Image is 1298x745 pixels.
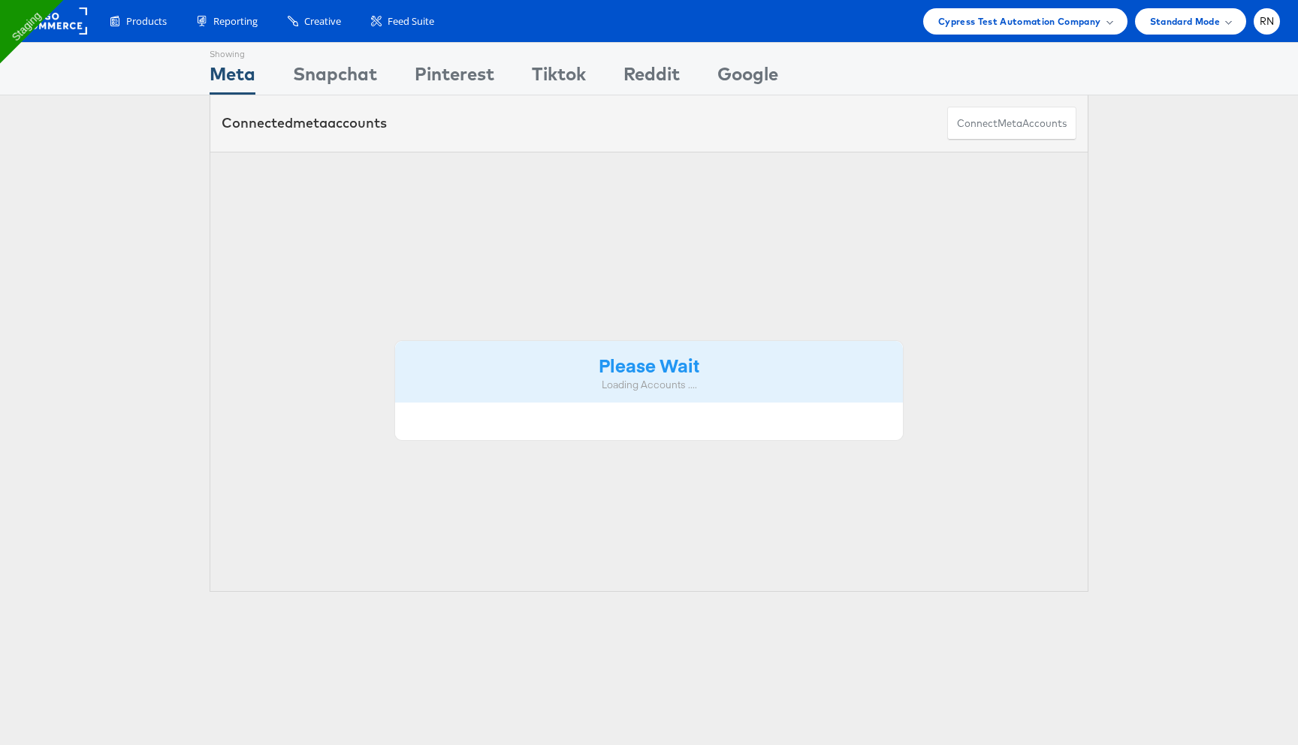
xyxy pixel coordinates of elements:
[599,352,699,377] strong: Please Wait
[947,107,1076,140] button: ConnectmetaAccounts
[210,43,255,61] div: Showing
[213,14,258,29] span: Reporting
[1150,14,1220,29] span: Standard Mode
[717,61,778,95] div: Google
[406,378,892,392] div: Loading Accounts ....
[415,61,494,95] div: Pinterest
[532,61,586,95] div: Tiktok
[938,14,1101,29] span: Cypress Test Automation Company
[126,14,167,29] span: Products
[222,113,387,133] div: Connected accounts
[210,61,255,95] div: Meta
[304,14,341,29] span: Creative
[293,61,377,95] div: Snapchat
[388,14,434,29] span: Feed Suite
[293,114,328,131] span: meta
[1260,17,1275,26] span: RN
[998,116,1022,131] span: meta
[623,61,680,95] div: Reddit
